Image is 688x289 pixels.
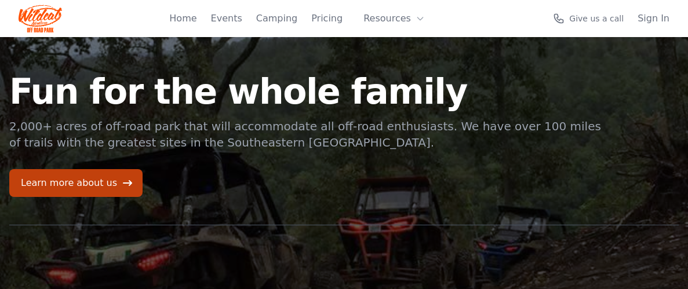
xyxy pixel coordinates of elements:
button: Resources [356,7,432,30]
a: Pricing [311,12,343,25]
span: Give us a call [569,13,624,24]
a: Camping [256,12,297,25]
p: 2,000+ acres of off-road park that will accommodate all off-road enthusiasts. We have over 100 mi... [9,118,603,151]
a: Learn more about us [9,169,143,197]
a: Events [211,12,242,25]
a: Home [169,12,196,25]
h1: Fun for the whole family [9,74,603,109]
a: Give us a call [553,13,624,24]
a: Sign In [638,12,669,25]
img: Wildcat Logo [19,5,62,32]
